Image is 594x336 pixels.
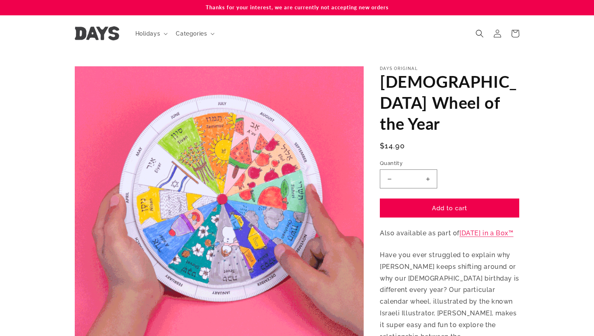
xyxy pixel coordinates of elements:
button: Add to cart [380,199,519,218]
summary: Search [471,25,489,42]
summary: Holidays [131,25,171,42]
a: [DATE] in a Box™ [459,229,514,237]
span: Holidays [135,30,160,37]
span: Categories [176,30,207,37]
summary: Categories [171,25,218,42]
label: Quantity [380,159,519,167]
span: $14.90 [380,140,405,151]
h1: [DEMOGRAPHIC_DATA] Wheel of the Year [380,71,519,134]
p: Days Original [380,66,519,71]
img: Days United [75,26,119,40]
